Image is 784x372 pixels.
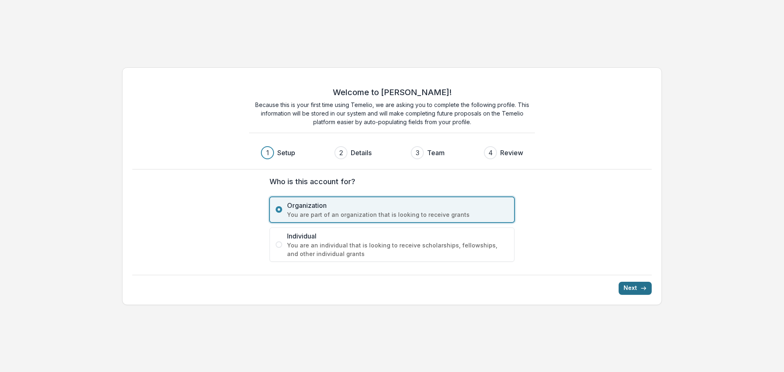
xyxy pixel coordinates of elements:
span: Organization [287,200,508,210]
span: Individual [287,231,508,241]
div: 1 [266,148,269,158]
button: Next [619,282,652,295]
div: Progress [261,146,523,159]
label: Who is this account for? [269,176,510,187]
div: 4 [488,148,493,158]
div: 3 [416,148,419,158]
h3: Setup [277,148,295,158]
div: 2 [339,148,343,158]
h3: Team [427,148,445,158]
span: You are part of an organization that is looking to receive grants [287,210,508,219]
p: Because this is your first time using Temelio, we are asking you to complete the following profil... [249,100,535,126]
h3: Details [351,148,372,158]
h2: Welcome to [PERSON_NAME]! [333,87,452,97]
span: You are an individual that is looking to receive scholarships, fellowships, and other individual ... [287,241,508,258]
h3: Review [500,148,523,158]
